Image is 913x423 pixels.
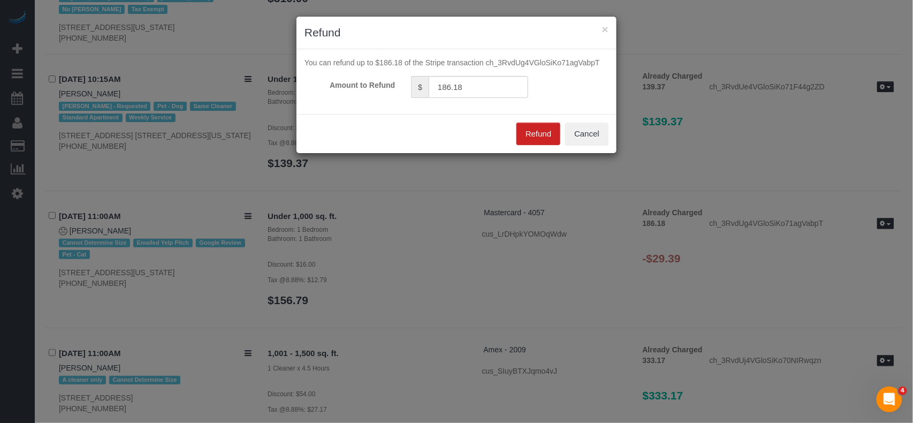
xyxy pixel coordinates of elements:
iframe: Intercom live chat [877,387,902,412]
sui-modal: Refund [296,17,617,153]
h3: Refund [305,25,608,41]
input: Amount to Refund [429,76,528,98]
div: You can refund up to $186.18 of the Stripe transaction ch_3RvdUg4VGloSiKo71agVabpT [296,57,617,68]
button: Cancel [565,123,608,145]
label: Amount to Refund [296,76,403,90]
span: 4 [899,387,907,395]
button: × [602,24,608,35]
span: $ [411,76,429,98]
button: Refund [516,123,560,145]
